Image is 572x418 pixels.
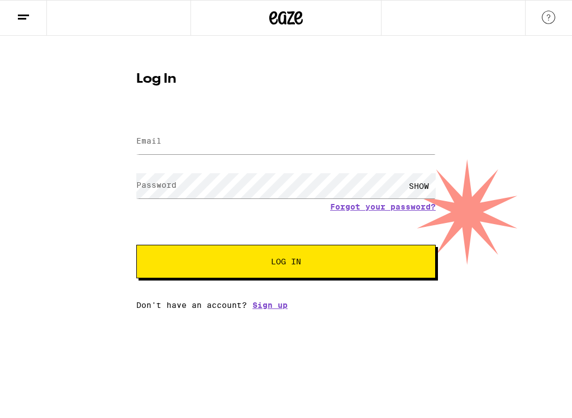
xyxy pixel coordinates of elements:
[136,301,436,310] div: Don't have an account?
[271,258,301,265] span: Log In
[402,173,436,198] div: SHOW
[136,245,436,278] button: Log In
[136,129,436,154] input: Email
[136,73,436,86] h1: Log In
[136,180,177,189] label: Password
[330,202,436,211] a: Forgot your password?
[136,136,161,145] label: Email
[252,301,288,310] a: Sign up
